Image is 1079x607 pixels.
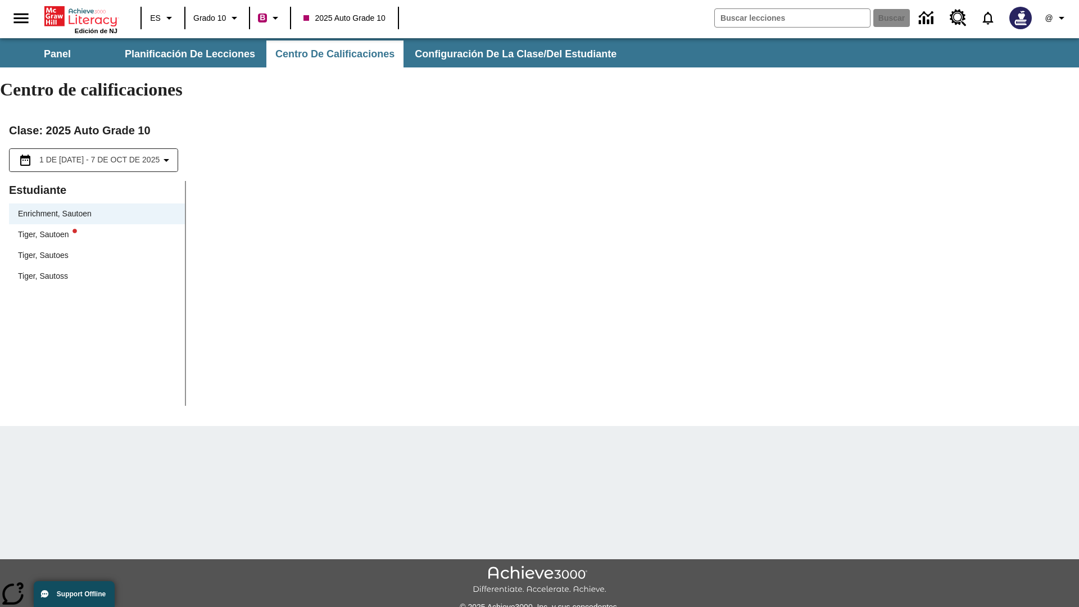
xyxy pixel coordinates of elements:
div: Tiger, Sautoss [18,270,68,282]
div: Portada [44,4,117,34]
a: Notificaciones [973,3,1003,33]
p: Estudiante [9,181,185,199]
button: Escoja un nuevo avatar [1003,3,1039,33]
span: Grado 10 [193,12,226,24]
button: Boost El color de la clase es rojo violeta. Cambiar el color de la clase. [253,8,287,28]
button: Seleccione el intervalo de fechas opción del menú [14,153,173,167]
div: Enrichment, Sautoen [9,203,185,224]
h2: Clase : 2025 Auto Grade 10 [9,121,1070,139]
span: 1 de [DATE] - 7 de oct de 2025 [39,154,160,166]
button: Panel [1,40,114,67]
span: ES [150,12,161,24]
button: Lenguaje: ES, Selecciona un idioma [145,8,181,28]
span: Planificación de lecciones [125,48,255,61]
button: Grado: Grado 10, Elige un grado [189,8,246,28]
span: Edición de NJ [75,28,117,34]
span: Support Offline [57,590,106,598]
a: Centro de información [912,3,943,34]
svg: writing assistant alert [72,229,77,233]
div: Tiger, Sautoss [9,266,185,287]
span: Panel [44,48,71,61]
button: Centro de calificaciones [266,40,404,67]
button: Support Offline [34,581,115,607]
div: Tiger, Sautoenwriting assistant alert [9,224,185,245]
button: Abrir el menú lateral [4,2,38,35]
span: 2025 Auto Grade 10 [303,12,385,24]
div: Tiger, Sautoen [18,229,77,241]
a: Portada [44,5,117,28]
div: Tiger, Sautoes [9,245,185,266]
div: Tiger, Sautoes [18,250,69,261]
img: Achieve3000 Differentiate Accelerate Achieve [473,566,606,595]
button: Planificación de lecciones [116,40,264,67]
span: @ [1045,12,1053,24]
input: Buscar campo [715,9,870,27]
span: Configuración de la clase/del estudiante [415,48,616,61]
svg: Collapse Date Range Filter [160,153,173,167]
span: B [260,11,265,25]
button: Configuración de la clase/del estudiante [406,40,625,67]
div: Enrichment, Sautoen [18,208,92,220]
a: Centro de recursos, Se abrirá en una pestaña nueva. [943,3,973,33]
button: Perfil/Configuración [1039,8,1075,28]
img: Avatar [1009,7,1032,29]
span: Centro de calificaciones [275,48,395,61]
